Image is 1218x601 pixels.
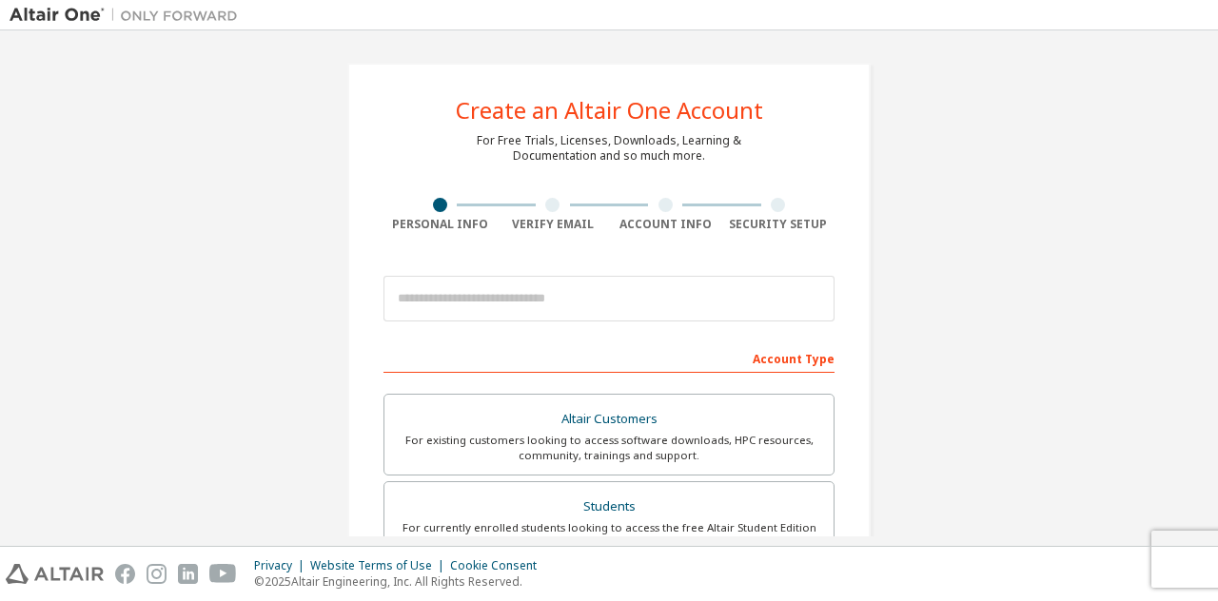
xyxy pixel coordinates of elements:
[115,564,135,584] img: facebook.svg
[497,217,610,232] div: Verify Email
[254,573,548,590] p: © 2025 Altair Engineering, Inc. All Rights Reserved.
[310,558,450,573] div: Website Terms of Use
[6,564,104,584] img: altair_logo.svg
[396,406,822,433] div: Altair Customers
[147,564,167,584] img: instagram.svg
[383,342,835,373] div: Account Type
[396,433,822,463] div: For existing customers looking to access software downloads, HPC resources, community, trainings ...
[396,494,822,520] div: Students
[178,564,198,584] img: linkedin.svg
[450,558,548,573] div: Cookie Consent
[383,217,497,232] div: Personal Info
[722,217,835,232] div: Security Setup
[477,133,741,164] div: For Free Trials, Licenses, Downloads, Learning & Documentation and so much more.
[609,217,722,232] div: Account Info
[10,6,247,25] img: Altair One
[254,558,310,573] div: Privacy
[396,520,822,551] div: For currently enrolled students looking to access the free Altair Student Edition bundle and all ...
[456,99,763,122] div: Create an Altair One Account
[209,564,237,584] img: youtube.svg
